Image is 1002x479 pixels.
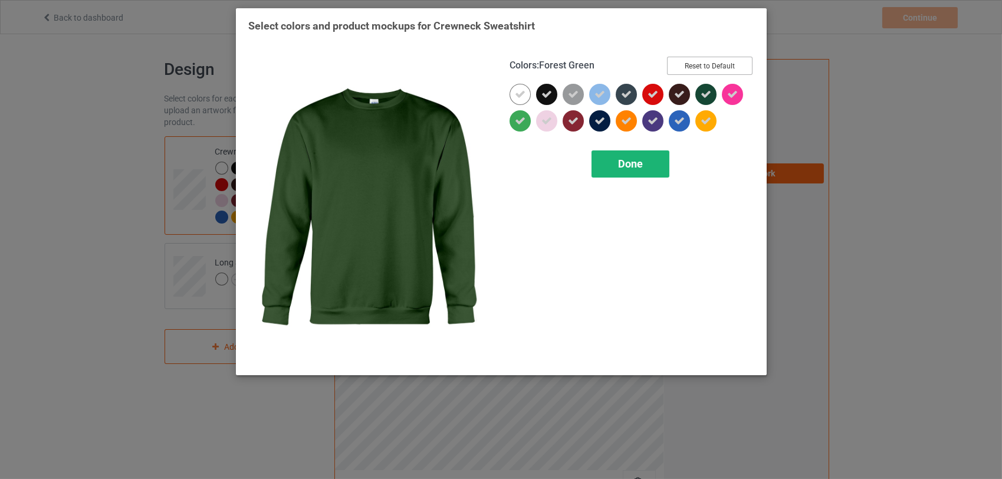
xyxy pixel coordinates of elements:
button: Reset to Default [667,57,753,75]
span: Done [618,158,643,170]
span: Select colors and product mockups for Crewneck Sweatshirt [248,19,535,32]
h4: : [510,60,594,72]
img: regular.jpg [248,57,493,363]
span: Colors [510,60,537,71]
span: Forest Green [539,60,594,71]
